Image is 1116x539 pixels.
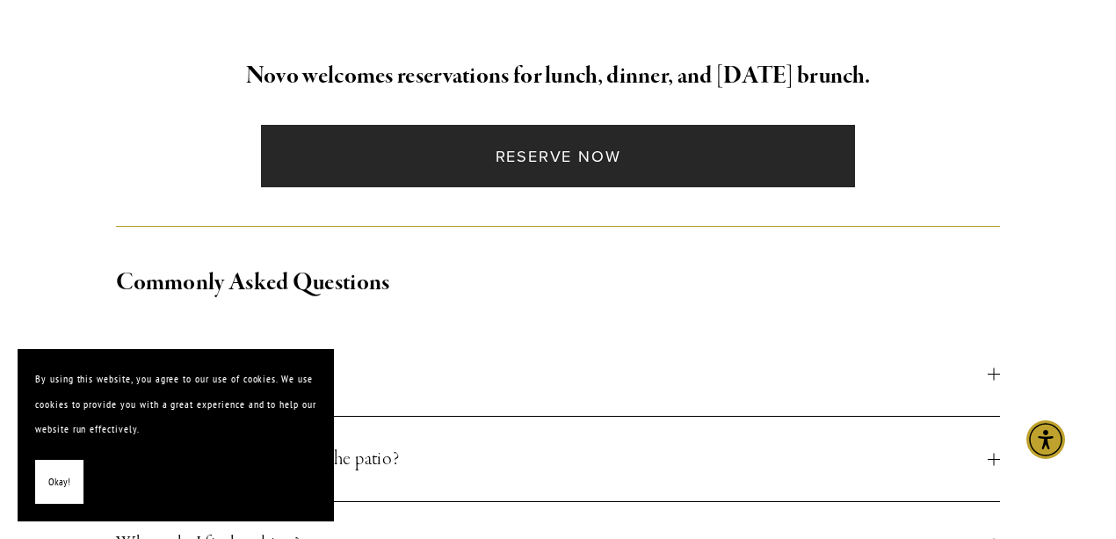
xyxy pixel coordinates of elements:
[116,265,1000,302] h2: Commonly Asked Questions
[261,125,854,187] a: Reserve Now
[18,349,334,521] section: Cookie banner
[116,358,988,390] span: Do you charge corkage?
[35,367,316,442] p: By using this website, you agree to our use of cookies. We use cookies to provide you with a grea...
[116,443,988,475] span: Can I make a reservation for the patio?
[48,470,70,495] span: Okay!
[1026,420,1065,459] div: Accessibility Menu
[116,58,1000,95] h2: Novo welcomes reservations for lunch, dinner, and [DATE] brunch.
[35,460,83,505] button: Okay!
[116,417,1000,501] button: Can I make a reservation for the patio?
[116,331,1000,416] button: Do you charge corkage?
